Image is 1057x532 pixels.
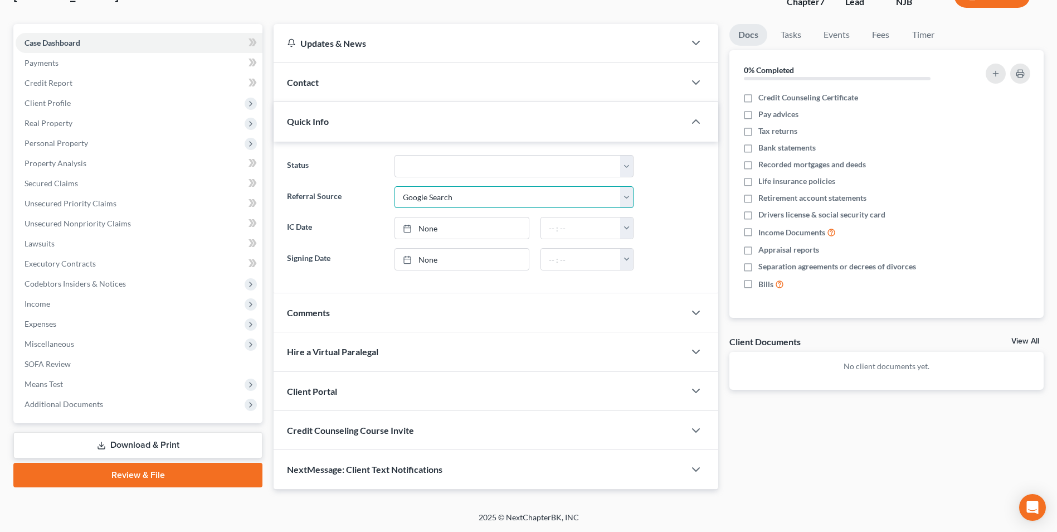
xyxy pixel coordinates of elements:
[25,58,59,67] span: Payments
[287,346,378,357] span: Hire a Virtual Paralegal
[25,158,86,168] span: Property Analysis
[25,379,63,389] span: Means Test
[25,38,80,47] span: Case Dashboard
[16,214,262,234] a: Unsecured Nonpriority Claims
[25,339,74,349] span: Miscellaneous
[25,279,126,288] span: Codebtors Insiders & Notices
[25,78,72,88] span: Credit Report
[25,319,56,328] span: Expenses
[758,109,798,120] span: Pay advices
[25,178,78,188] span: Secured Claims
[25,98,71,108] span: Client Profile
[16,73,262,93] a: Credit Report
[25,199,116,208] span: Unsecured Priority Claims
[25,118,72,128] span: Real Property
[25,359,71,369] span: SOFA Review
[287,77,319,88] span: Contact
[395,217,529,239] a: None
[758,192,866,204] span: Retirement account statements
[13,432,262,458] a: Download & Print
[772,24,810,46] a: Tasks
[541,249,621,270] input: -- : --
[729,24,767,46] a: Docs
[16,254,262,274] a: Executory Contracts
[13,463,262,487] a: Review & File
[211,512,846,532] div: 2025 © NextChapterBK, INC
[287,37,671,49] div: Updates & News
[16,173,262,194] a: Secured Claims
[744,65,794,75] strong: 0% Completed
[25,138,88,148] span: Personal Property
[281,155,388,177] label: Status
[541,217,621,239] input: -- : --
[25,259,96,268] span: Executory Contracts
[738,361,1035,372] p: No client documents yet.
[25,399,103,409] span: Additional Documents
[729,336,801,347] div: Client Documents
[903,24,943,46] a: Timer
[281,217,388,239] label: IC Date
[25,219,131,228] span: Unsecured Nonpriority Claims
[758,261,916,272] span: Separation agreements or decrees of divorces
[815,24,859,46] a: Events
[287,425,414,436] span: Credit Counseling Course Invite
[25,299,50,308] span: Income
[287,307,330,318] span: Comments
[758,159,866,170] span: Recorded mortgages and deeds
[287,464,442,475] span: NextMessage: Client Text Notifications
[395,249,529,270] a: None
[758,92,858,103] span: Credit Counseling Certificate
[16,194,262,214] a: Unsecured Priority Claims
[287,116,329,127] span: Quick Info
[25,239,55,248] span: Lawsuits
[758,142,816,153] span: Bank statements
[16,153,262,173] a: Property Analysis
[1011,337,1039,345] a: View All
[16,354,262,374] a: SOFA Review
[1019,494,1046,521] div: Open Intercom Messenger
[281,186,388,209] label: Referral Source
[758,209,885,220] span: Drivers license & social security card
[758,125,797,137] span: Tax returns
[16,234,262,254] a: Lawsuits
[287,386,337,396] span: Client Portal
[16,33,262,53] a: Case Dashboard
[758,176,835,187] span: Life insurance policies
[16,53,262,73] a: Payments
[758,244,819,255] span: Appraisal reports
[281,248,388,270] label: Signing Date
[758,279,773,290] span: Bills
[758,227,825,238] span: Income Documents
[863,24,899,46] a: Fees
